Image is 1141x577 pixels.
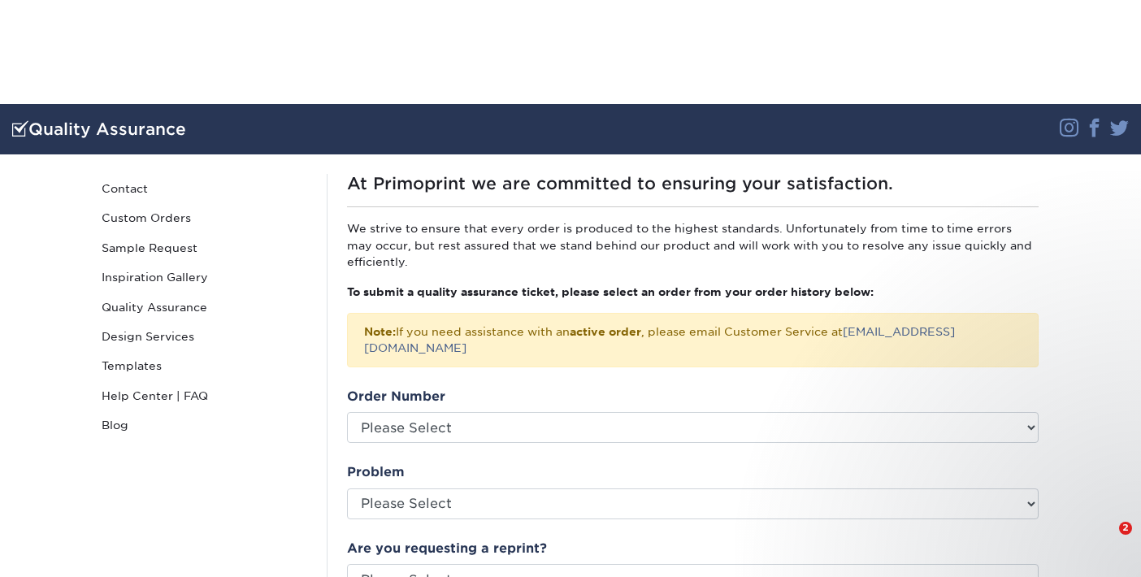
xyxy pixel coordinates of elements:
[347,313,1039,367] div: If you need assistance with an , please email Customer Service at
[95,322,315,351] a: Design Services
[570,325,641,338] b: active order
[347,174,1039,193] h1: At Primoprint we are committed to ensuring your satisfaction.
[1086,522,1125,561] iframe: Intercom live chat
[364,325,396,338] strong: Note:
[95,203,315,232] a: Custom Orders
[347,388,445,404] strong: Order Number
[95,381,315,410] a: Help Center | FAQ
[347,285,874,298] strong: To submit a quality assurance ticket, please select an order from your order history below:
[95,262,315,292] a: Inspiration Gallery
[347,540,547,556] strong: Are you requesting a reprint?
[347,464,405,479] strong: Problem
[95,293,315,322] a: Quality Assurance
[95,233,315,262] a: Sample Request
[95,174,315,203] a: Contact
[347,220,1039,270] p: We strive to ensure that every order is produced to the highest standards. Unfortunately from tim...
[1119,522,1132,535] span: 2
[95,351,315,380] a: Templates
[95,410,315,440] a: Blog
